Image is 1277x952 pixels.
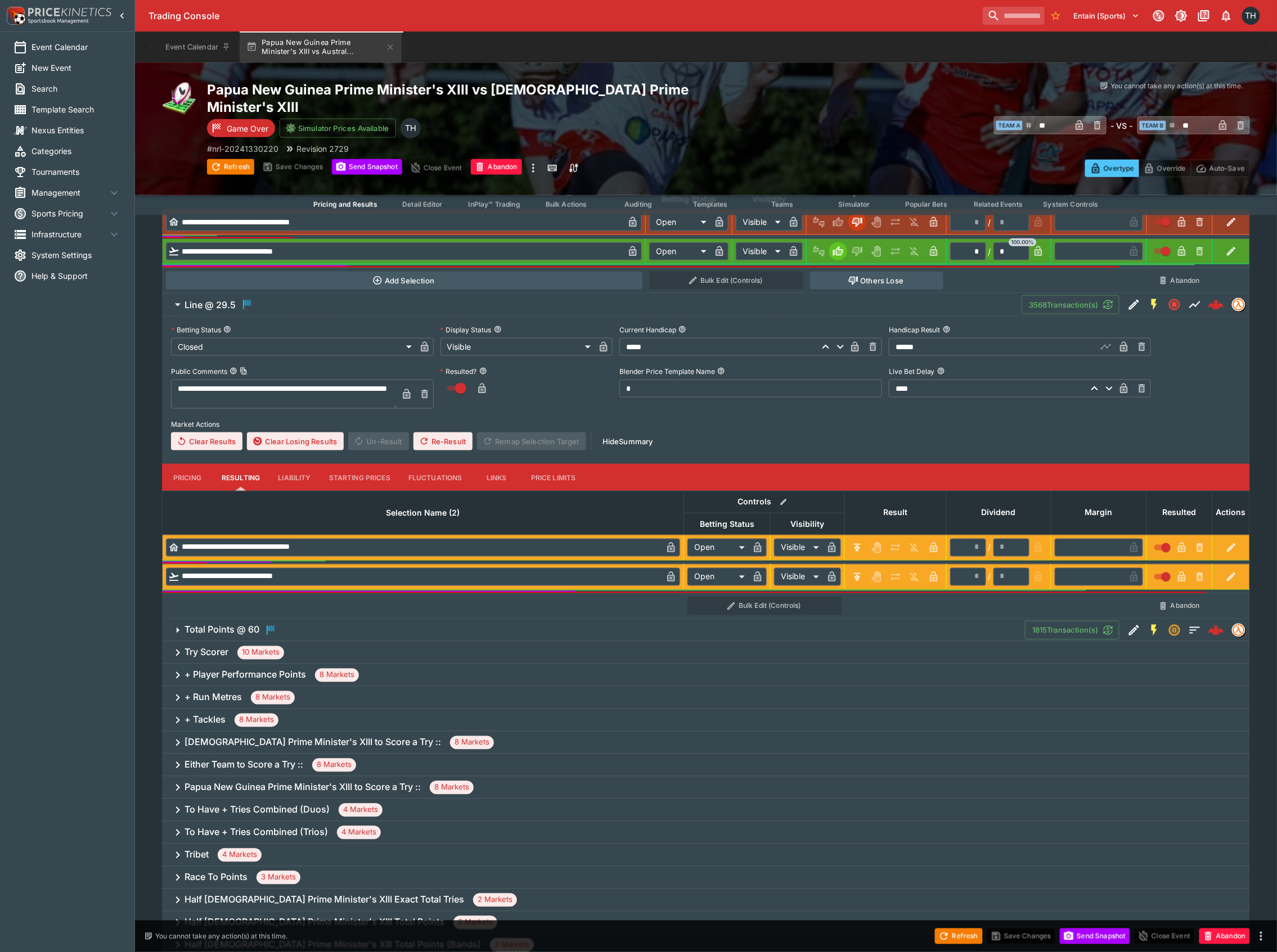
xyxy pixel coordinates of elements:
[337,827,381,838] span: 4 Markets
[469,200,520,209] span: InPlay™ Trading
[320,464,399,491] button: Starting Prices
[1216,6,1236,26] button: Notifications
[1168,624,1181,637] svg: Suspended
[315,670,359,681] span: 8 Markets
[1104,163,1134,174] p: Overtype
[251,692,295,703] span: 8 Markets
[1111,120,1133,132] h6: - VS -
[185,299,236,311] h6: Line @ 29.5
[687,597,842,615] button: Bulk Edit (Controls)
[1191,160,1250,177] button: Auto-Save
[332,159,402,175] button: Send Snapshot
[839,200,870,209] span: Simulator
[1150,597,1209,615] button: Abandon
[810,272,943,290] button: Others Lose
[889,325,941,335] p: Handicap Result
[1085,160,1250,177] div: Start From
[687,518,767,531] span: Betting Status
[829,242,847,260] button: Win
[810,213,828,231] button: Not Set
[1157,163,1186,174] p: Override
[162,464,213,491] button: Pricing
[269,464,320,491] button: Liability
[185,647,228,658] h6: Try Scorer
[32,207,107,219] span: Sports Pricing
[185,782,421,793] h6: Papua New Guinea Prime Minister's XIII to Score a Try ::
[1208,297,1224,313] div: fff05d79-5bfa-4c6c-a33f-fe911d289961
[1051,491,1147,535] th: Margin
[1185,620,1205,640] button: Totals
[678,326,686,333] button: Current Handicap
[1147,491,1213,535] th: Resulted
[471,464,522,491] button: Links
[649,272,803,290] button: Bulk Edit (Controls)
[430,782,474,793] span: 8 Markets
[1164,295,1185,315] button: Closed
[473,895,517,906] span: 2 Markets
[471,159,521,175] button: Abandon
[149,10,978,22] div: Trading Console
[450,737,494,748] span: 8 Markets
[313,200,377,209] span: Pricing and Results
[32,124,121,136] span: Nexus Entities
[171,338,416,356] div: Closed
[1140,121,1166,130] span: Team B
[32,166,121,178] span: Tournaments
[649,242,711,260] div: Open
[810,242,828,260] button: Not Set
[235,715,278,726] span: 8 Markets
[280,119,396,138] button: Simulator Prices Available
[230,367,237,375] button: Public CommentsCopy To Clipboard
[171,416,1241,432] label: Market Actions
[1164,620,1185,640] button: Suspended
[988,542,991,553] div: /
[32,83,121,94] span: Search
[935,928,982,944] button: Refresh
[257,872,300,883] span: 3 Markets
[1150,272,1209,290] button: Abandon
[906,242,924,260] button: Eliminated In Play
[374,507,473,520] span: Selection Name (2)
[988,571,991,583] div: /
[848,568,866,586] button: H/C
[185,692,242,703] h6: + Run Metres
[527,159,540,177] button: more
[736,213,785,231] div: Visible
[829,213,847,231] button: Win
[185,759,303,771] h6: Either Team to Score a Try ::
[619,367,715,376] p: Blender Price Template Name
[223,326,231,333] button: Betting Status
[247,432,344,450] button: Clear Losing Results
[905,200,947,209] span: Popular Bets
[1185,295,1205,315] button: Line
[1199,928,1250,944] button: Abandon
[348,432,408,450] span: Un-Result
[1205,619,1227,642] a: 0037dc8e-c149-4b31-bb83-d5300fc912d9
[867,213,885,231] button: Void
[240,367,248,375] button: Copy To Clipboard
[227,123,268,134] p: Game Over
[440,367,477,376] p: Resulted?
[1233,624,1245,637] img: tradingmodel
[906,213,924,231] button: Eliminated In Play
[185,804,330,816] h6: To Have + Tries Combined (Duos)
[207,159,254,175] button: Refresh
[162,619,1025,642] button: Total Points @ 60
[312,760,356,771] span: 8 Markets
[3,4,26,27] img: PriceKinetics Logo
[596,432,660,450] button: HideSummary
[32,228,107,240] span: Infrastructure
[159,31,237,63] button: Event Calendar
[1111,81,1243,91] p: You cannot take any action(s) at this time.
[693,200,727,209] span: Templates
[1149,6,1169,26] button: Connected to PK
[162,81,198,117] img: rugby_league.png
[1209,163,1245,174] p: Auto-Save
[32,41,121,53] span: Event Calendar
[867,242,885,260] button: Void
[494,326,502,333] button: Display Status
[774,539,823,557] div: Visible
[887,539,905,557] button: Push
[1194,6,1214,26] button: Documentation
[1199,930,1250,941] span: Mark an event as closed and abandoned.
